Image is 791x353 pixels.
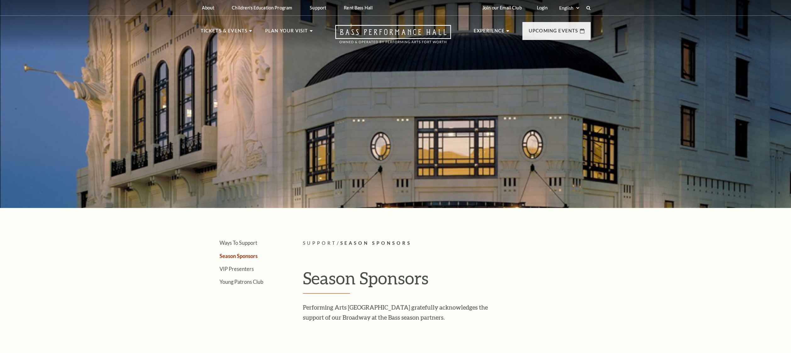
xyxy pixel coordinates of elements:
p: / [303,239,591,247]
p: Rent Bass Hall [344,5,373,10]
span: Support [303,240,337,246]
p: Children's Education Program [232,5,292,10]
p: Tickets & Events [201,27,248,38]
a: Season Sponsors [220,253,258,259]
a: VIP Presenters [220,266,254,272]
p: Experience [474,27,505,38]
a: Young Patrons Club [220,279,263,285]
p: Upcoming Events [529,27,578,38]
select: Select: [558,5,580,11]
span: Season Sponsors [340,240,412,246]
a: Ways To Support [220,240,257,246]
p: About [202,5,214,10]
h3: Performing Arts [GEOGRAPHIC_DATA] gratefully acknowledges the support of our Broadway at the Bass... [303,302,507,322]
p: Support [310,5,326,10]
p: Plan Your Visit [265,27,308,38]
h1: Season Sponsors [303,268,591,294]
